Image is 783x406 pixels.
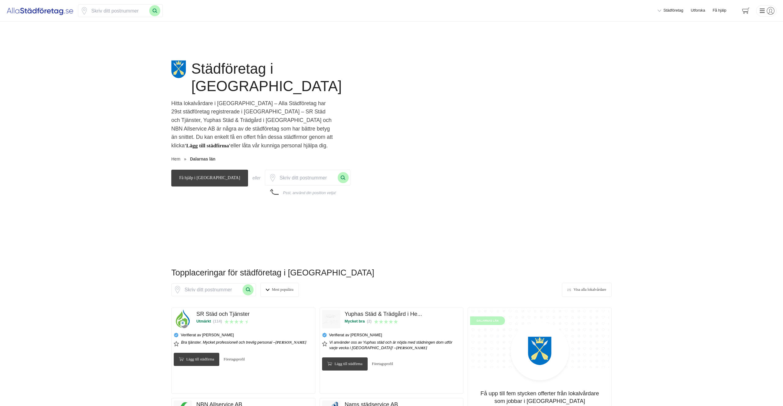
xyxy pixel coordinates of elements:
[691,8,705,13] a: Utforska
[196,311,250,317] a: SR Städ och Tjänster
[181,333,234,338] span: Verifierat av [PERSON_NAME]
[191,60,351,99] h1: Städföretag i [GEOGRAPHIC_DATA]
[276,172,338,184] input: Skriv ditt postnummer
[322,314,340,324] img: Yuphas Städ & Trädgård i Hedemora logotyp
[367,319,371,323] span: (2)
[6,6,74,16] img: Alla Städföretag
[269,174,276,182] span: Klicka för att använda din position.
[181,340,306,345] span: Bra tjänster. Mycket professionell och trevlig personal –
[260,283,299,297] span: filter-section
[224,356,245,362] a: Företagsprofil
[322,357,368,371] : Lägg till städfirma
[396,346,427,350] strong: [PERSON_NAME]
[171,99,333,153] p: Hitta lokalvårdare i [GEOGRAPHIC_DATA] – Alla Städföretag har 29st städföretag registrerade i [GE...
[171,267,612,283] h2: Topplaceringar för städföretag i [GEOGRAPHIC_DATA]
[260,283,299,297] button: Mest populära
[713,8,726,13] span: Få hjälp
[269,174,276,182] svg: Pin / Karta
[252,175,260,181] div: eller
[181,284,243,296] input: Skriv ditt postnummer
[329,333,382,338] span: Verifierat av [PERSON_NAME]
[174,309,192,329] img: SR Städ och Tjänster logotyp
[171,156,333,162] nav: Breadcrumb
[663,8,683,13] span: Städföretag
[171,170,248,186] span: Få hjälp i Dalarnas län
[470,310,609,368] img: Bakgrund för Dalarnas län
[171,157,180,161] a: Hem
[338,172,349,183] button: Sök med postnummer
[196,319,211,323] span: Utmärkt
[345,311,422,317] a: Yuphas Städ & Trädgård i He...
[738,6,754,16] span: navigation-cart
[174,286,181,293] span: Klicka för att använda din position.
[184,156,186,162] span: »
[88,5,149,17] input: Skriv ditt postnummer
[190,157,215,161] a: Dalarnas län
[372,361,393,367] a: Företagsprofil
[213,319,222,323] span: (114)
[149,5,160,16] button: Sök med postnummer
[174,353,219,366] : Lägg till städfirma
[185,142,231,149] strong: 'Lägg till städfirma'
[283,190,336,196] div: Psst, använd din position vetja!
[275,340,306,345] strong: [PERSON_NAME]
[80,7,88,15] svg: Pin / Karta
[470,316,505,325] span: Dalarnas län
[329,340,461,351] span: Vi använder oss av Yuphas städ och är nöjda med städningen dom utför varje vecka i [GEOGRAPHIC_DA...
[80,7,88,15] span: Klicka för att använda din position.
[174,286,181,293] svg: Pin / Karta
[345,319,365,323] span: Mycket bra
[243,284,254,295] button: Sök med postnummer
[562,283,612,297] a: Visa alla lokalvårdare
